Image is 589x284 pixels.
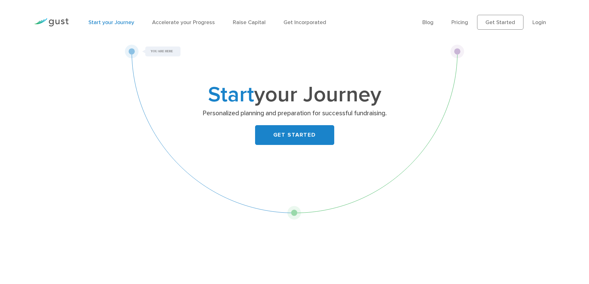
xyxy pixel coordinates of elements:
p: Personalized planning and preparation for successful fundraising. [175,109,414,118]
a: GET STARTED [255,125,334,145]
img: Gust Logo [34,18,69,27]
a: Accelerate your Progress [152,19,215,26]
a: Login [532,19,546,26]
span: Start [208,82,254,108]
a: Blog [422,19,433,26]
h1: your Journey [173,85,417,105]
a: Raise Capital [233,19,266,26]
a: Pricing [451,19,468,26]
a: Start your Journey [88,19,134,26]
a: Get Incorporated [284,19,326,26]
a: Get Started [477,15,523,30]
